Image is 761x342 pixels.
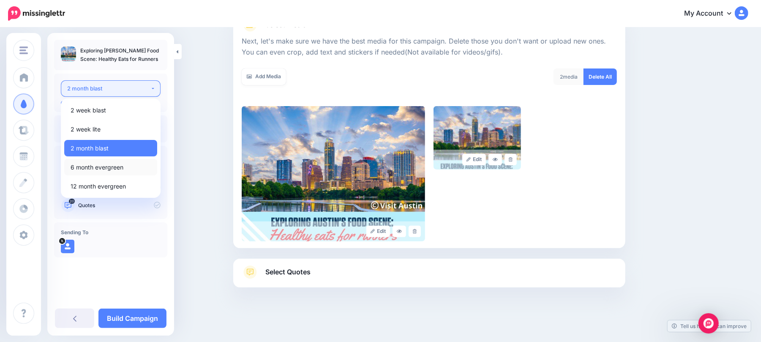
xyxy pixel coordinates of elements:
[668,320,751,332] a: Tell us how we can improve
[242,265,617,287] a: Select Quotes
[265,266,311,278] span: Select Quotes
[8,6,65,21] img: Missinglettr
[71,181,126,192] span: 12 month evergreen
[80,47,161,63] p: Exploring [PERSON_NAME] Food Scene: Healthy Eats for Runners
[242,106,425,241] img: 1f4d9e8c0120485e21a1101aef33dbb6_large.jpg
[78,202,161,209] p: Quotes
[61,47,76,62] img: 1f4d9e8c0120485e21a1101aef33dbb6_thumb.jpg
[242,36,617,58] p: Next, let's make sure we have the best media for this campaign. Delete those you don't want or up...
[19,47,28,54] img: menu.png
[366,226,390,237] a: Edit
[71,124,101,134] span: 2 week lite
[676,3,748,24] a: My Account
[61,240,74,253] img: user_default_image.png
[61,80,161,97] button: 2 month blast
[698,313,719,334] div: Open Intercom Messenger
[71,162,123,172] span: 6 month evergreen
[61,229,161,235] h4: Sending To
[560,74,563,80] span: 2
[242,68,286,85] a: Add Media
[71,143,109,153] span: 2 month blast
[69,199,75,204] span: 20
[434,106,521,170] img: fce87581f3fcd3b289e70688683a5880_large.jpg
[242,32,617,241] div: Select Media
[71,105,106,115] span: 2 week blast
[584,68,617,85] a: Delete All
[67,84,150,93] div: 2 month blast
[554,68,584,85] div: media
[462,154,486,165] a: Edit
